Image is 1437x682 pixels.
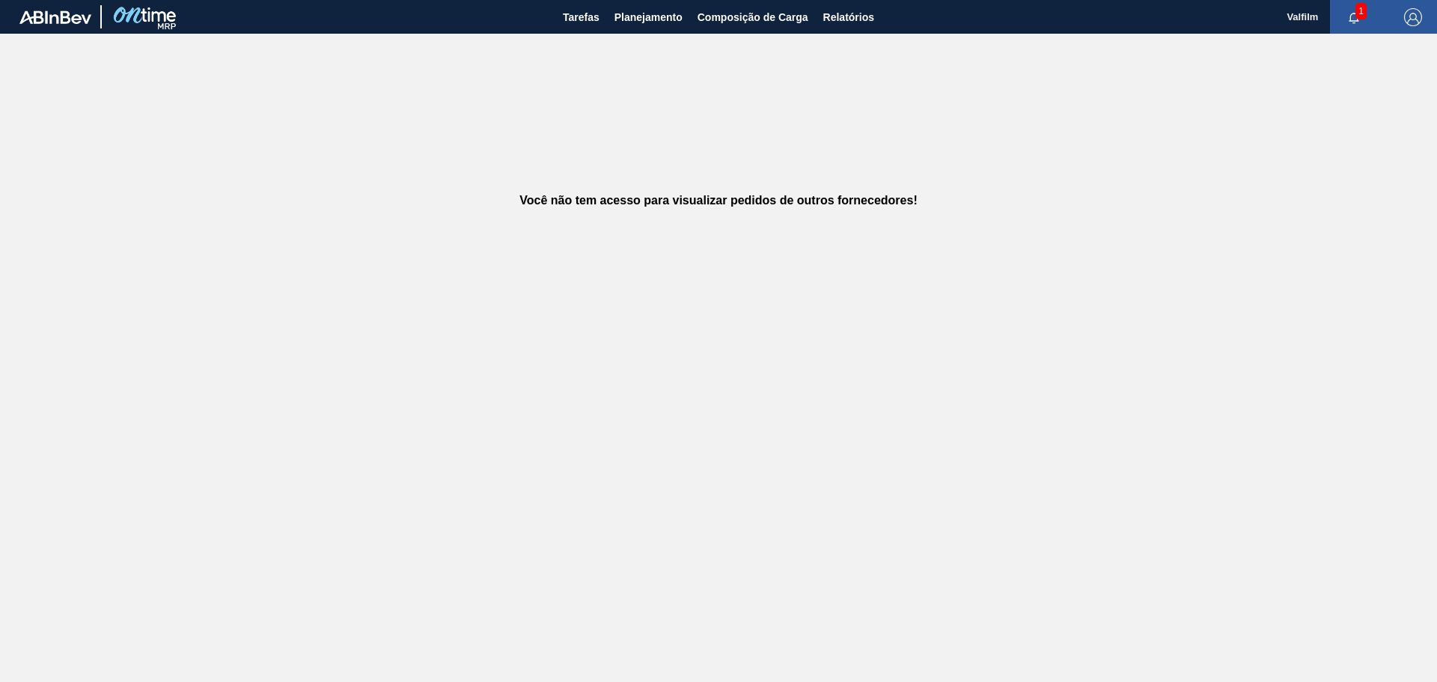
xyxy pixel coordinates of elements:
[823,8,874,26] span: Relatórios
[1355,3,1367,19] span: 1
[614,8,683,26] span: Planejamento
[19,10,91,24] img: TNhmsLtSVTkK8tSr43FrP2fwEKptu5GPRR3wAAAABJRU5ErkJggg==
[1330,7,1378,28] button: Notificações
[519,194,917,207] span: Você não tem acesso para visualizar pedidos de outros fornecedores!
[1404,8,1422,26] img: Logout
[563,8,599,26] span: Tarefas
[698,8,808,26] span: Composição de Carga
